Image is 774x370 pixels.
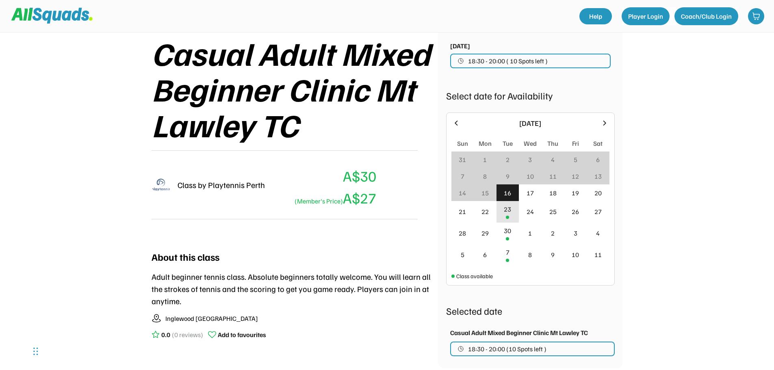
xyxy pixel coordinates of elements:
[483,171,487,181] div: 8
[457,138,468,148] div: Sun
[574,155,577,164] div: 5
[524,138,537,148] div: Wed
[527,171,534,181] div: 10
[503,138,513,148] div: Tue
[152,249,219,264] div: About this class
[594,250,602,260] div: 11
[674,7,738,25] button: Coach/Club Login
[456,272,493,280] div: Class available
[481,188,489,198] div: 15
[459,207,466,216] div: 21
[461,250,464,260] div: 5
[152,175,171,195] img: playtennis%20blue%20logo%201.png
[574,228,577,238] div: 3
[579,8,612,24] a: Help
[572,138,579,148] div: Fri
[622,7,670,25] button: Player Login
[551,155,555,164] div: 4
[459,188,466,198] div: 14
[459,155,466,164] div: 31
[479,138,492,148] div: Mon
[572,207,579,216] div: 26
[11,8,93,23] img: Squad%20Logo.svg
[152,35,438,142] div: Casual Adult Mixed Beginner Clinic Mt Lawley TC
[481,207,489,216] div: 22
[152,270,438,307] div: Adult beginner tennis class. Absolute beginners totally welcome. You will learn all the strokes o...
[468,346,546,352] span: 18:30 - 20:00 (10 Spots left )
[593,138,603,148] div: Sat
[450,54,611,68] button: 18:30 - 20:00 ( 10 Spots left )
[178,179,265,191] div: Class by Playtennis Perth
[218,330,266,340] div: Add to favourites
[528,155,532,164] div: 3
[506,247,509,257] div: 7
[343,165,376,187] div: A$30
[547,138,558,148] div: Thu
[504,226,511,236] div: 30
[594,171,602,181] div: 13
[528,250,532,260] div: 8
[481,228,489,238] div: 29
[465,118,596,129] div: [DATE]
[504,204,511,214] div: 23
[450,328,588,338] div: Casual Adult Mixed Beginner Clinic Mt Lawley TC
[483,250,487,260] div: 6
[528,228,532,238] div: 1
[551,250,555,260] div: 9
[572,250,579,260] div: 10
[450,342,615,356] button: 18:30 - 20:00 (10 Spots left )
[506,171,509,181] div: 9
[549,207,557,216] div: 25
[527,207,534,216] div: 24
[549,188,557,198] div: 18
[594,207,602,216] div: 27
[596,228,600,238] div: 4
[446,303,615,318] div: Selected date
[483,155,487,164] div: 1
[292,187,376,209] div: A$27
[468,58,548,64] span: 18:30 - 20:00 ( 10 Spots left )
[459,228,466,238] div: 28
[450,41,470,51] div: [DATE]
[446,88,615,103] div: Select date for Availability
[161,330,170,340] div: 0.0
[165,314,258,323] div: Inglewood [GEOGRAPHIC_DATA]
[506,155,509,164] div: 2
[504,188,511,198] div: 16
[527,188,534,198] div: 17
[551,228,555,238] div: 2
[461,171,464,181] div: 7
[572,171,579,181] div: 12
[572,188,579,198] div: 19
[752,12,760,20] img: shopping-cart-01%20%281%29.svg
[596,155,600,164] div: 6
[295,197,343,205] font: (Member's Price)
[594,188,602,198] div: 20
[172,330,203,340] div: (0 reviews)
[549,171,557,181] div: 11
